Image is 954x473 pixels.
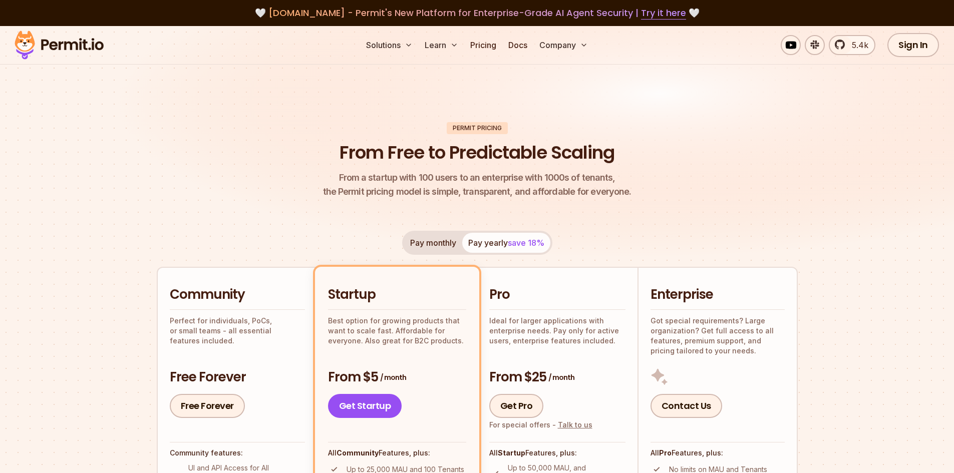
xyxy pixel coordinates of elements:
span: 5.4k [846,39,868,51]
h2: Pro [489,286,625,304]
button: Pay monthly [404,233,462,253]
p: the Permit pricing model is simple, transparent, and affordable for everyone. [323,171,631,199]
a: Get Startup [328,394,402,418]
span: From a startup with 100 users to an enterprise with 1000s of tenants, [323,171,631,185]
h2: Enterprise [651,286,785,304]
h3: From $5 [328,368,466,386]
h2: Community [170,286,305,304]
h3: Free Forever [170,368,305,386]
a: Try it here [641,7,686,20]
h4: All Features, plus: [651,448,785,458]
img: Permit logo [10,28,108,62]
a: Get Pro [489,394,544,418]
strong: Community [337,448,379,457]
h4: All Features, plus: [328,448,466,458]
a: Sign In [887,33,939,57]
div: For special offers - [489,420,592,430]
button: Solutions [362,35,417,55]
div: Permit Pricing [447,122,508,134]
p: Ideal for larger applications with enterprise needs. Pay only for active users, enterprise featur... [489,316,625,346]
a: Free Forever [170,394,245,418]
h3: From $25 [489,368,625,386]
div: 🤍 🤍 [24,6,930,20]
h2: Startup [328,286,466,304]
p: Best option for growing products that want to scale fast. Affordable for everyone. Also great for... [328,316,466,346]
span: [DOMAIN_NAME] - Permit's New Platform for Enterprise-Grade AI Agent Security | [268,7,686,19]
span: / month [548,372,574,382]
a: 5.4k [829,35,875,55]
a: Contact Us [651,394,722,418]
strong: Pro [659,448,672,457]
a: Docs [504,35,531,55]
button: Company [535,35,592,55]
a: Talk to us [558,420,592,429]
h4: All Features, plus: [489,448,625,458]
h4: Community features: [170,448,305,458]
button: Learn [421,35,462,55]
span: / month [380,372,406,382]
p: Got special requirements? Large organization? Get full access to all features, premium support, a... [651,316,785,356]
strong: Startup [498,448,525,457]
a: Pricing [466,35,500,55]
p: Perfect for individuals, PoCs, or small teams - all essential features included. [170,316,305,346]
h1: From Free to Predictable Scaling [340,140,614,165]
